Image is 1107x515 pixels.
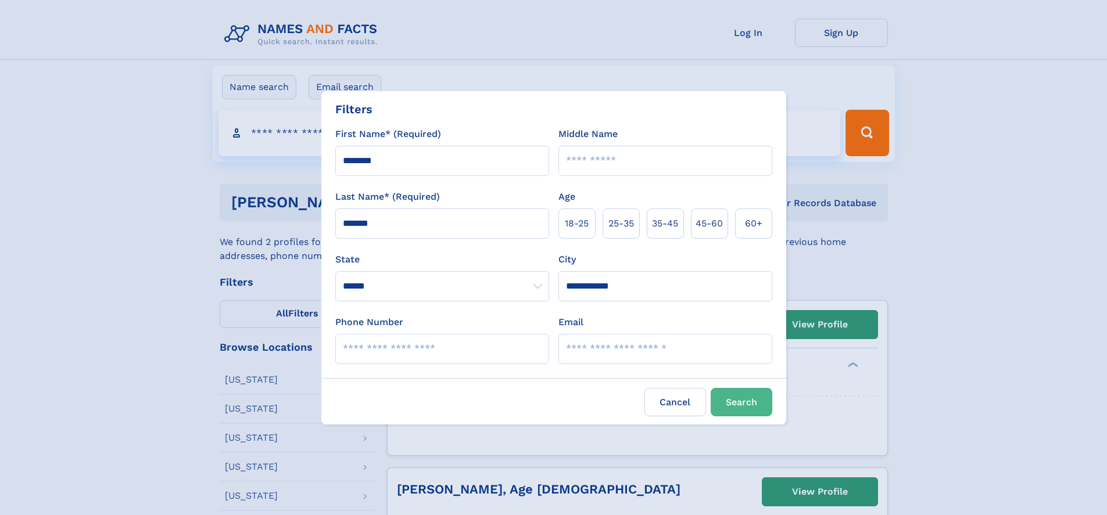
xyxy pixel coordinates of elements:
span: 45‑60 [696,217,723,231]
label: State [335,253,549,266]
label: Middle Name [558,127,618,141]
span: 35‑45 [652,217,678,231]
label: Age [558,190,575,204]
label: City [558,253,576,266]
div: Filters [335,100,372,118]
label: First Name* (Required) [335,127,441,141]
button: Search [711,388,772,416]
span: 60+ [745,217,762,231]
label: Last Name* (Required) [335,190,440,204]
span: 18‑25 [565,217,589,231]
span: 25‑35 [608,217,634,231]
label: Cancel [644,388,706,416]
label: Phone Number [335,315,403,329]
label: Email [558,315,583,329]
